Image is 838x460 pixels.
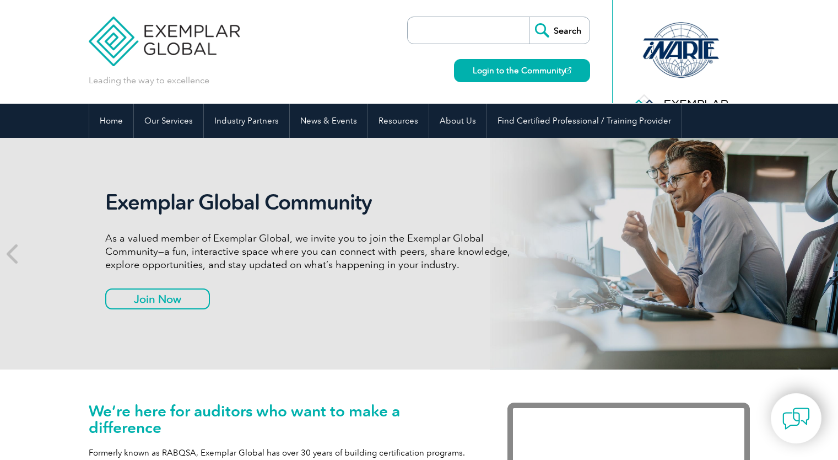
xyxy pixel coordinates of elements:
[89,403,474,436] h1: We’re here for auditors who want to make a difference
[454,59,590,82] a: Login to the Community
[105,232,518,271] p: As a valued member of Exemplar Global, we invite you to join the Exemplar Global Community—a fun,...
[89,74,209,87] p: Leading the way to excellence
[487,104,682,138] a: Find Certified Professional / Training Provider
[290,104,367,138] a: News & Events
[529,17,590,44] input: Search
[89,104,133,138] a: Home
[105,190,518,215] h2: Exemplar Global Community
[368,104,429,138] a: Resources
[134,104,203,138] a: Our Services
[204,104,289,138] a: Industry Partners
[782,405,810,432] img: contact-chat.png
[429,104,486,138] a: About Us
[105,288,210,309] a: Join Now
[565,67,571,73] img: open_square.png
